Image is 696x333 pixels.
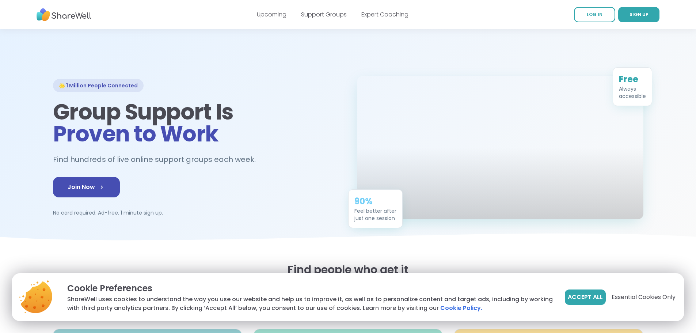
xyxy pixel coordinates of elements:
a: SIGN UP [618,7,659,22]
h2: Find hundreds of live online support groups each week. [53,154,263,166]
span: SIGN UP [630,11,649,18]
a: Upcoming [257,10,286,19]
div: 🌟 1 Million People Connected [53,79,144,92]
p: No card required. Ad-free. 1 minute sign up. [53,209,339,216]
span: Join Now [68,183,105,192]
a: Expert Coaching [361,10,408,19]
a: LOG IN [574,7,615,22]
h1: Group Support Is [53,101,339,145]
div: Feel better after just one session [354,207,396,222]
p: ShareWell uses cookies to understand the way you use our website and help us to improve it, as we... [67,295,553,313]
a: Support Groups [301,10,347,19]
a: Join Now [53,177,120,197]
div: Free [619,73,646,85]
span: Proven to Work [53,118,218,149]
img: ShareWell Nav Logo [37,5,91,25]
span: Accept All [568,293,603,302]
div: Always accessible [619,85,646,100]
span: LOG IN [587,11,602,18]
a: Cookie Policy. [440,304,482,313]
button: Accept All [565,290,606,305]
span: Essential Cookies Only [612,293,676,302]
div: 90% [354,196,396,207]
p: Cookie Preferences [67,282,553,295]
h2: Find people who get it [53,263,643,276]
